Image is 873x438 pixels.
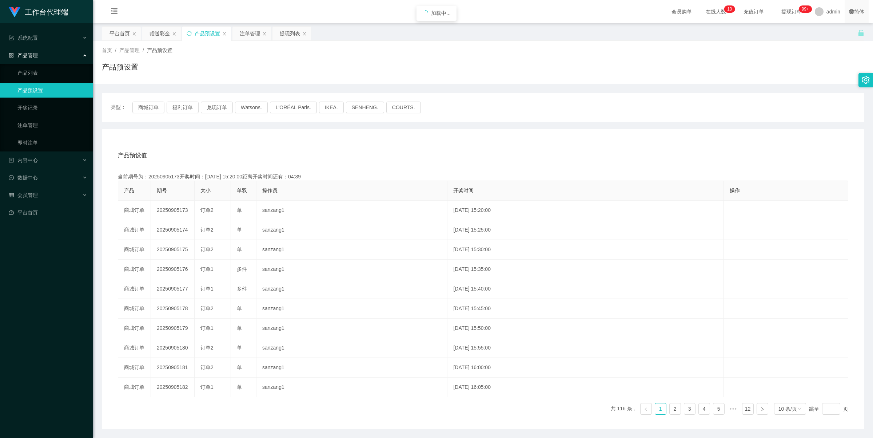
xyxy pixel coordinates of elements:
td: 商城订单 [118,358,151,378]
i: icon: loading [422,10,428,16]
span: 单 [237,345,242,351]
td: sanzang1 [256,260,447,279]
a: 12 [742,403,753,414]
p: 1 [727,5,730,13]
div: 当前期号为：20250905173开奖时间：[DATE] 15:20:00距离开奖时间还有：04:39 [118,173,848,181]
span: 加载中... [431,10,451,16]
button: 福利订单 [167,102,199,113]
h1: 产品预设置 [102,62,138,72]
span: 产品预设值 [118,151,147,160]
a: 注单管理 [17,118,87,133]
a: 即时注单 [17,135,87,150]
td: sanzang1 [256,240,447,260]
span: 多件 [237,266,247,272]
span: 首页 [102,47,112,53]
h1: 工作台代理端 [25,0,68,24]
td: sanzang1 [256,279,447,299]
td: sanzang1 [256,378,447,397]
a: 4 [699,403,710,414]
span: 操作 [730,188,740,193]
a: 5 [713,403,724,414]
span: 在线人数 [702,9,730,14]
td: [DATE] 15:35:00 [447,260,724,279]
div: 平台首页 [109,27,130,40]
span: 开奖时间 [453,188,474,193]
span: / [143,47,144,53]
span: 订单1 [200,266,214,272]
span: 数据中心 [9,175,38,181]
button: IKEA. [319,102,344,113]
button: 商城订单 [132,102,164,113]
td: 20250905182 [151,378,195,397]
span: 类型： [111,102,132,113]
td: 商城订单 [118,338,151,358]
a: 2 [670,403,681,414]
span: 产品预设置 [147,47,172,53]
i: 图标: setting [862,76,870,84]
i: 图标: close [132,32,136,36]
td: 商城订单 [118,299,151,319]
span: 订单2 [200,207,214,213]
td: sanzang1 [256,358,447,378]
td: sanzang1 [256,220,447,240]
span: 订单1 [200,384,214,390]
a: 工作台代理端 [9,9,68,15]
li: 共 116 条， [611,403,637,415]
td: 商城订单 [118,201,151,220]
span: 操作员 [262,188,278,193]
i: 图标: close [302,32,307,36]
span: 单 [237,246,242,252]
i: 图标: global [849,9,854,14]
span: 会员管理 [9,192,38,198]
td: 商城订单 [118,220,151,240]
td: 商城订单 [118,378,151,397]
a: 1 [655,403,666,414]
div: 产品预设置 [195,27,220,40]
span: 充值订单 [740,9,768,14]
li: 下一页 [757,403,768,415]
td: 商城订单 [118,319,151,338]
span: 订单1 [200,325,214,331]
td: sanzang1 [256,299,447,319]
span: ••• [727,403,739,415]
td: [DATE] 15:50:00 [447,319,724,338]
td: 20250905173 [151,201,195,220]
div: 注单管理 [240,27,260,40]
i: 图标: close [172,32,176,36]
button: L'ORÉAL Paris. [270,102,317,113]
span: 单 [237,207,242,213]
span: 订单2 [200,305,214,311]
td: 20250905176 [151,260,195,279]
span: 单 [237,364,242,370]
i: 图标: check-circle-o [9,175,14,180]
i: 图标: close [262,32,267,36]
td: [DATE] 15:45:00 [447,299,724,319]
td: 商城订单 [118,279,151,299]
a: 图标: dashboard平台首页 [9,205,87,220]
i: 图标: sync [187,31,192,36]
a: 开奖记录 [17,100,87,115]
span: 单 [237,325,242,331]
li: 向后 5 页 [727,403,739,415]
span: 订单2 [200,246,214,252]
i: 图标: close [222,32,227,36]
i: 图标: form [9,35,14,40]
td: 20250905181 [151,358,195,378]
i: 图标: down [797,407,802,412]
p: 0 [730,5,732,13]
span: 订单2 [200,345,214,351]
li: 上一页 [640,403,652,415]
a: 3 [684,403,695,414]
sup: 1075 [799,5,812,13]
td: 商城订单 [118,240,151,260]
td: 20250905179 [151,319,195,338]
button: Watsons. [235,102,268,113]
td: 20250905178 [151,299,195,319]
button: COURTS. [386,102,421,113]
button: SENHENG. [346,102,384,113]
td: 商城订单 [118,260,151,279]
i: 图标: unlock [858,29,864,36]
